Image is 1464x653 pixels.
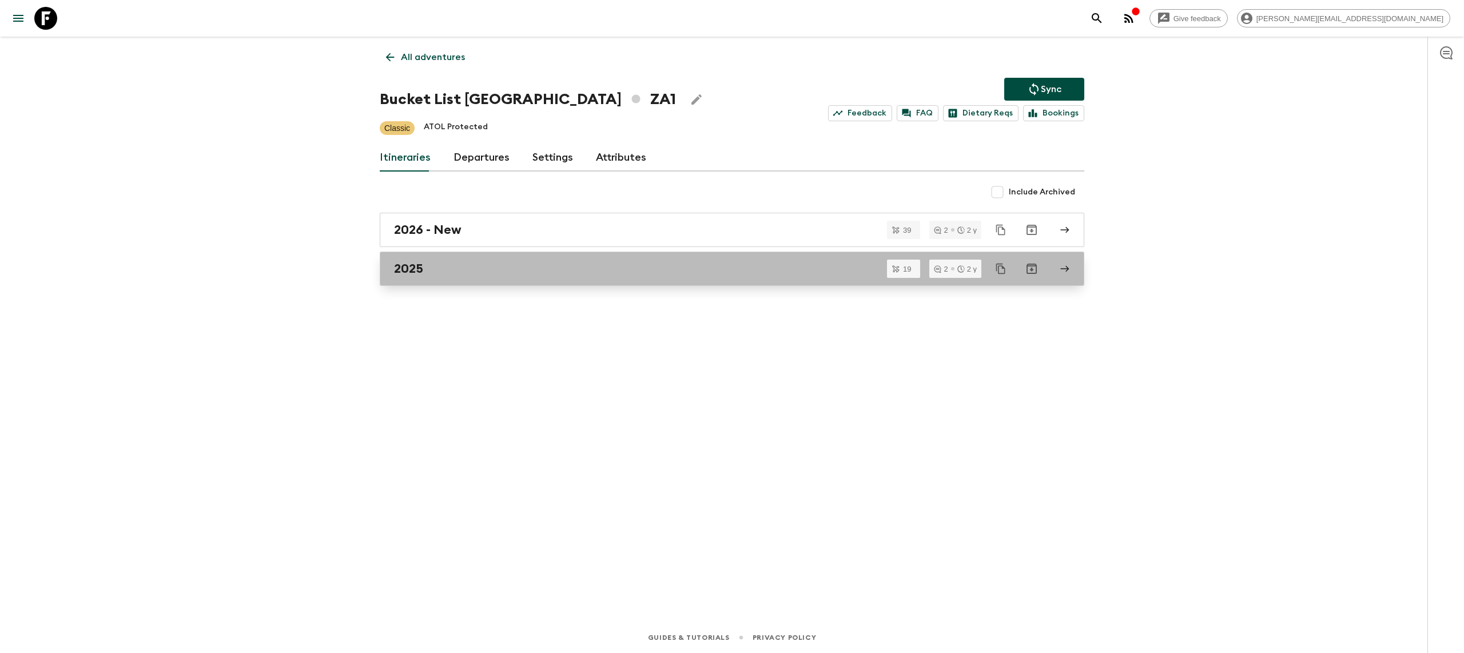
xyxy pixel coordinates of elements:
a: FAQ [897,105,938,121]
button: Archive [1020,218,1043,241]
a: Departures [453,144,510,172]
span: 19 [896,265,918,273]
a: Itineraries [380,144,431,172]
button: Duplicate [990,258,1011,279]
button: search adventures [1085,7,1108,30]
a: 2026 - New [380,213,1084,247]
p: Sync [1041,82,1061,96]
h1: Bucket List [GEOGRAPHIC_DATA] ZA1 [380,88,676,111]
div: 2 y [957,226,977,234]
span: 39 [896,226,918,234]
a: Feedback [828,105,892,121]
p: Classic [384,122,410,134]
a: Settings [532,144,573,172]
span: [PERSON_NAME][EMAIL_ADDRESS][DOMAIN_NAME] [1250,14,1450,23]
button: menu [7,7,30,30]
p: ATOL Protected [424,121,488,135]
a: 2025 [380,252,1084,286]
h2: 2026 - New [394,222,462,237]
div: 2 [934,265,948,273]
a: Bookings [1023,105,1084,121]
span: Include Archived [1009,186,1075,198]
a: All adventures [380,46,471,69]
p: All adventures [401,50,465,64]
button: Edit Adventure Title [685,88,708,111]
a: Give feedback [1149,9,1228,27]
div: [PERSON_NAME][EMAIL_ADDRESS][DOMAIN_NAME] [1237,9,1450,27]
button: Sync adventure departures to the booking engine [1004,78,1084,101]
h2: 2025 [394,261,423,276]
a: Dietary Reqs [943,105,1019,121]
div: 2 [934,226,948,234]
a: Guides & Tutorials [648,631,730,644]
div: 2 y [957,265,977,273]
a: Privacy Policy [753,631,816,644]
button: Duplicate [990,220,1011,240]
span: Give feedback [1167,14,1227,23]
button: Archive [1020,257,1043,280]
a: Attributes [596,144,646,172]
